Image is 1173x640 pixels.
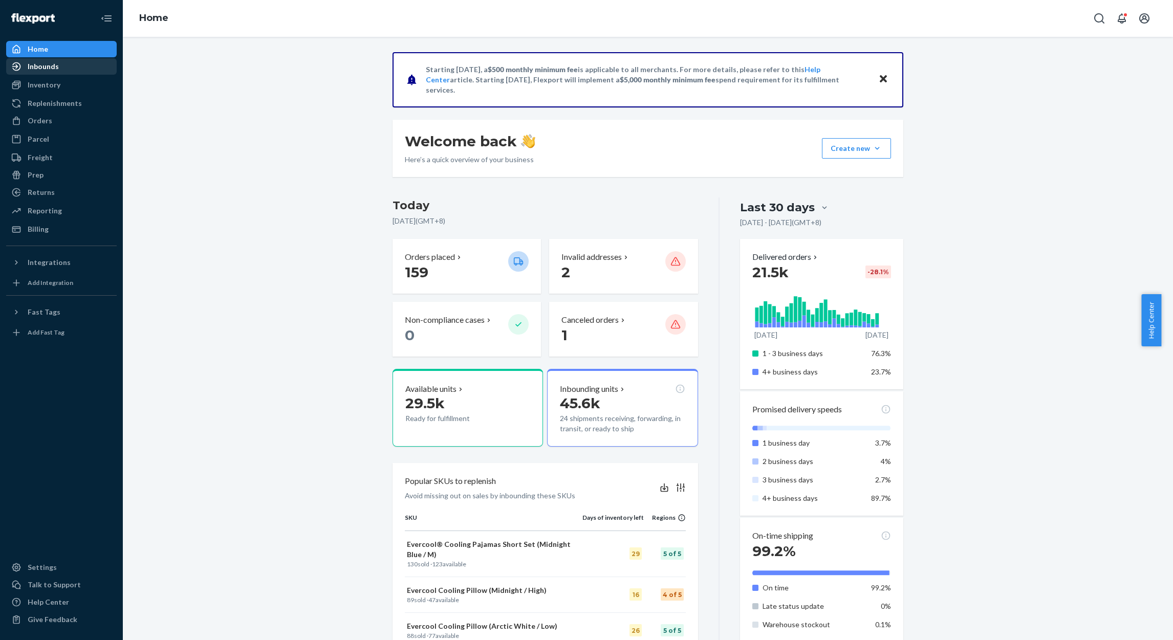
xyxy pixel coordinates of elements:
[752,263,789,281] span: 21.5k
[393,216,698,226] p: [DATE] ( GMT+8 )
[488,65,578,74] span: $500 monthly minimum fee
[407,560,418,568] span: 130
[432,560,443,568] span: 123
[763,620,863,630] p: Warehouse stockout
[560,394,600,412] span: 45.6k
[1089,8,1110,29] button: Open Search Box
[752,542,796,560] span: 99.2%
[139,12,168,24] a: Home
[561,251,622,263] p: Invalid addresses
[754,330,777,340] p: [DATE]
[28,580,81,590] div: Talk to Support
[405,314,485,326] p: Non-compliance cases
[871,583,891,592] span: 99.2%
[28,278,73,287] div: Add Integration
[405,394,445,412] span: 29.5k
[407,621,580,631] p: Evercool Cooling Pillow (Arctic White / Low)
[752,251,819,263] button: Delivered orders
[28,170,44,180] div: Prep
[28,187,55,197] div: Returns
[865,330,888,340] p: [DATE]
[881,602,891,610] span: 0%
[620,75,715,84] span: $5,000 monthly minimum fee
[875,438,891,447] span: 3.7%
[407,595,580,604] p: sold · available
[393,302,541,357] button: Non-compliance cases 0
[763,367,863,377] p: 4+ business days
[28,224,49,234] div: Billing
[28,597,69,607] div: Help Center
[560,413,685,434] p: 24 shipments receiving, forwarding, in transit, or ready to ship
[6,41,117,57] a: Home
[1112,8,1132,29] button: Open notifications
[131,4,177,33] ol: breadcrumbs
[865,266,891,278] div: -28.1 %
[28,80,60,90] div: Inventory
[405,263,428,281] span: 159
[393,369,543,447] button: Available units29.5kReady for fulfillment
[871,494,891,502] span: 89.7%
[881,457,891,466] span: 4%
[405,132,535,150] h1: Welcome back
[28,152,53,163] div: Freight
[629,624,642,636] div: 26
[871,367,891,376] span: 23.7%
[763,493,863,503] p: 4+ business days
[28,98,82,108] div: Replenishments
[393,197,698,214] h3: Today
[407,632,414,639] span: 88
[28,257,71,268] div: Integrations
[6,577,117,593] a: Talk to Support
[407,560,580,568] p: sold · available
[549,239,698,294] button: Invalid addresses 2
[6,77,117,93] a: Inventory
[661,547,684,560] div: 5 of 5
[405,155,535,165] p: Here’s a quick overview of your business
[96,8,117,29] button: Close Navigation
[521,134,535,148] img: hand-wave emoji
[407,596,414,604] span: 89
[6,275,117,291] a: Add Integration
[6,95,117,112] a: Replenishments
[407,539,580,560] p: Evercool® Cooling Pajamas Short Set (Midnight Blue / M)
[28,116,52,126] div: Orders
[763,348,863,359] p: 1 - 3 business days
[6,254,117,271] button: Integrations
[547,369,698,447] button: Inbounding units45.6k24 shipments receiving, forwarding, in transit, or ready to ship
[1141,294,1161,346] button: Help Center
[426,64,868,95] p: Starting [DATE], a is applicable to all merchants. For more details, please refer to this article...
[28,61,59,72] div: Inbounds
[405,413,500,424] p: Ready for fulfillment
[407,585,580,595] p: Evercool Cooling Pillow (Midnight / High)
[405,326,415,344] span: 0
[740,200,815,215] div: Last 30 days
[405,491,575,501] p: Avoid missing out on sales by inbounding these SKUs
[752,404,842,415] p: Promised delivery speeds
[28,307,60,317] div: Fast Tags
[763,583,863,593] p: On time
[629,588,642,601] div: 16
[6,149,117,166] a: Freight
[405,475,496,487] p: Popular SKUs to replenish
[28,44,48,54] div: Home
[6,611,117,628] button: Give Feedback
[6,184,117,201] a: Returns
[11,13,55,24] img: Flexport logo
[875,620,891,629] span: 0.1%
[393,239,541,294] button: Orders placed 159
[763,438,863,448] p: 1 business day
[763,601,863,611] p: Late status update
[822,138,891,159] button: Create new
[661,624,684,636] div: 5 of 5
[661,588,684,601] div: 4 of 5
[6,167,117,183] a: Prep
[405,251,455,263] p: Orders placed
[1134,8,1155,29] button: Open account menu
[561,263,570,281] span: 2
[582,513,644,531] th: Days of inventory left
[407,631,580,640] p: sold · available
[763,475,863,485] p: 3 business days
[561,326,568,344] span: 1
[877,72,890,87] button: Close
